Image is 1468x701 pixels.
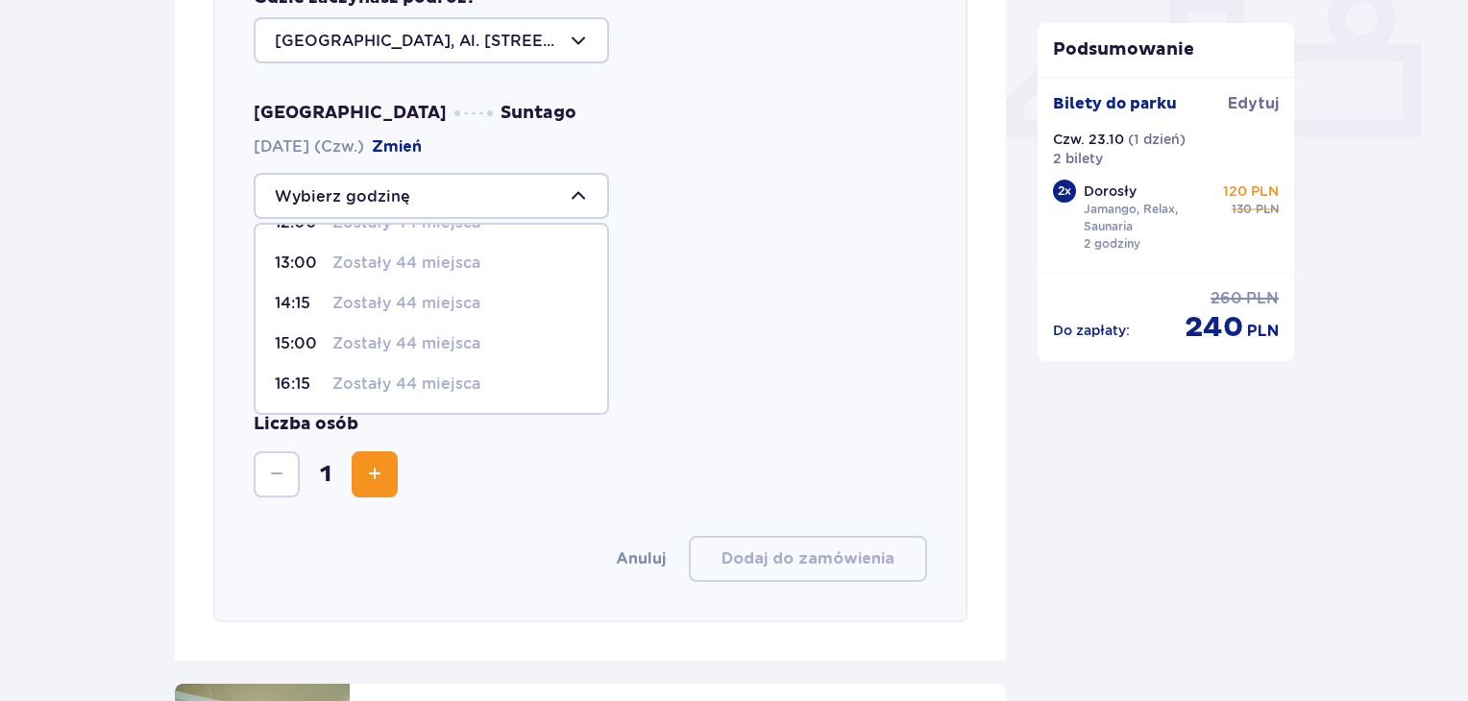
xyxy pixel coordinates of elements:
p: 15:00 [275,333,325,354]
span: 1 [304,460,348,489]
span: 130 [1232,201,1252,218]
span: Edytuj [1228,93,1279,114]
p: 120 PLN [1223,181,1279,201]
button: Zmień [372,136,422,157]
p: 2 bilety [1053,149,1103,168]
p: Zostały 44 miejsca [332,333,480,354]
span: 240 [1185,309,1243,346]
p: Zostały 44 miejsca [332,253,480,274]
button: Anuluj [616,548,666,569]
span: PLN [1256,201,1279,218]
p: Zostały 44 miejsca [332,293,480,314]
span: PLN [1246,288,1279,309]
img: dots [454,110,493,116]
p: Liczba osób [254,413,358,436]
p: Czw. 23.10 [1053,130,1124,149]
span: 260 [1211,288,1242,309]
p: Bilety do parku [1053,93,1177,114]
p: 2 godziny [1084,235,1140,253]
p: Zostały 44 miejsca [332,374,480,395]
p: Do zapłaty : [1053,321,1130,340]
button: Zmniejsz [254,451,300,497]
button: Dodaj do zamówienia [689,536,927,582]
span: PLN [1247,321,1279,342]
p: Jamango, Relax, Saunaria [1084,201,1216,235]
span: [DATE] (Czw.) [254,136,422,157]
p: Dodaj do zamówienia [722,548,894,569]
p: Podsumowanie [1038,38,1295,61]
p: 13:00 [275,253,325,274]
p: Dorosły [1084,181,1137,201]
button: Zwiększ [352,451,398,497]
p: 14:15 [275,293,325,314]
p: 16:15 [275,374,325,395]
div: 2 x [1053,180,1076,203]
span: Suntago [501,102,576,125]
span: [GEOGRAPHIC_DATA] [254,102,447,125]
p: ( 1 dzień ) [1128,130,1186,149]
